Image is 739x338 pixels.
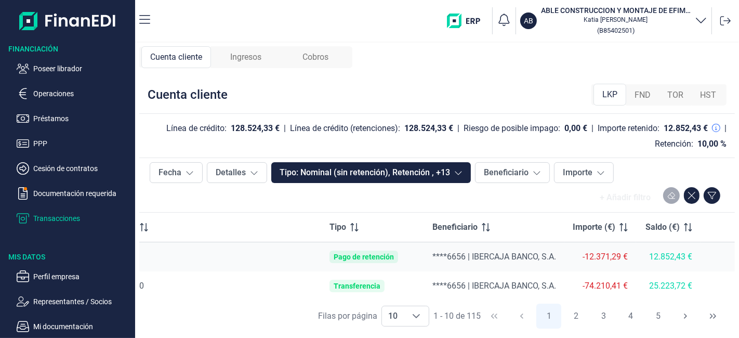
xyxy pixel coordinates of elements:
div: | [591,122,593,135]
div: | [724,122,727,135]
button: Next Page [673,304,698,329]
p: Perfil empresa [33,270,131,283]
button: Documentación requerida [17,187,131,200]
span: Saldo (€) [645,221,680,233]
button: Page 5 [646,304,671,329]
button: Poseer librador [17,62,131,75]
button: Operaciones [17,87,131,100]
button: Detalles [207,162,267,183]
div: Importe retenido: [598,123,659,134]
span: Beneficiario [432,221,478,233]
div: | [457,122,459,135]
button: Cesión de contratos [17,162,131,175]
span: Cobros [302,51,328,63]
div: Transferencia [334,282,380,290]
div: Línea de crédito: [166,123,227,134]
p: Documentación requerida [33,187,131,200]
button: Page 2 [564,304,589,329]
span: 10 [382,306,404,326]
div: 12.852,43 € [664,123,708,134]
div: Cuenta cliente [141,46,211,68]
div: HST [692,85,724,106]
span: LKP [602,88,617,101]
div: Línea de crédito (retenciones): [290,123,400,134]
button: Tipo: Nominal (sin retención), Retención , +13 [271,162,471,183]
span: Cuenta cliente [150,51,202,63]
span: Importe (€) [573,221,615,233]
div: TOR [659,85,692,106]
button: Page 1 [536,304,561,329]
p: Poseer librador [33,62,131,75]
div: Cobros [281,46,350,68]
div: Filas por página [318,310,377,322]
div: Riesgo de posible impago: [464,123,560,134]
button: First Page [482,304,507,329]
div: 10,00 % [697,139,727,149]
button: Fecha [150,162,203,183]
p: AB [524,16,533,26]
span: Ingresos [230,51,261,63]
span: HST [700,89,716,101]
button: Préstamos [17,112,131,125]
span: 1 - 10 de 115 [433,312,481,320]
h3: ABLE CONSTRUCCION Y MONTAJE DE EFIMEROS SL [541,5,691,16]
p: Operaciones [33,87,131,100]
div: Choose [404,306,429,326]
span: TOR [667,89,683,101]
button: Transacciones [17,212,131,225]
p: Mi documentación [33,320,131,333]
img: erp [447,14,488,28]
div: FND [626,85,659,106]
div: Cuenta cliente [148,86,228,103]
button: PPP [17,137,131,150]
div: 128.524,33 € [231,123,280,134]
p: Representantes / Socios [33,295,131,308]
div: LKP [593,84,626,106]
span: ****6656 | IBERCAJA BANCO, S.A. [432,252,556,262]
p: Cesión de contratos [33,162,131,175]
button: Representantes / Socios [17,295,131,308]
p: Transacciones [33,212,131,225]
img: Logo de aplicación [19,8,116,33]
div: Pago de retención [334,253,394,261]
span: FND [635,89,651,101]
button: Perfil empresa [17,270,131,283]
div: Ingresos [211,46,281,68]
p: Préstamos [33,112,131,125]
div: -12.371,29 € [573,252,628,262]
div: 0,00 € [564,123,587,134]
div: | [284,122,286,135]
div: -74.210,41 € [573,281,628,291]
p: Katia [PERSON_NAME] [541,16,691,24]
div: 128.524,33 € [404,123,453,134]
button: Last Page [701,304,725,329]
button: Previous Page [509,304,534,329]
button: Beneficiario [475,162,550,183]
button: ABABLE CONSTRUCCION Y MONTAJE DE EFIMEROS SLKatia [PERSON_NAME](B85402501) [520,5,707,36]
span: Tipo [329,221,346,233]
span: ****6656 | IBERCAJA BANCO, S.A. [432,281,556,291]
p: PPP [33,137,131,150]
button: Page 3 [591,304,616,329]
button: Mi documentación [17,320,131,333]
div: Retención: [655,139,693,149]
button: Page 4 [618,304,643,329]
div: 12.852,43 € [644,252,692,262]
div: 25.223,72 € [644,281,692,291]
small: Copiar cif [597,27,635,34]
button: Importe [554,162,614,183]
